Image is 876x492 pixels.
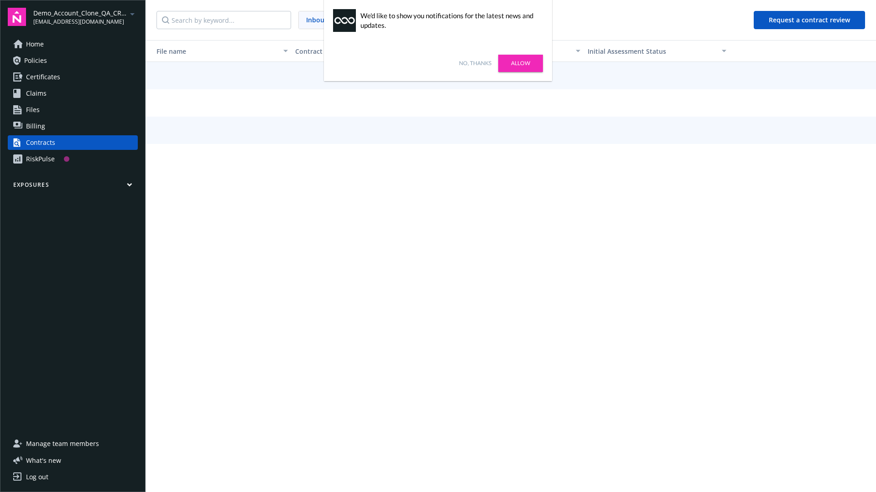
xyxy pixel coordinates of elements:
span: Manage team members [26,436,99,451]
a: No, thanks [459,59,491,67]
span: Inbound [299,11,340,29]
a: Home [8,37,138,51]
button: Demo_Account_Clone_QA_CR_Tests_Prospect[EMAIL_ADDRESS][DOMAIN_NAME]arrowDropDown [33,8,138,26]
a: Policies [8,53,138,68]
span: Files [26,102,40,117]
a: Manage team members [8,436,138,451]
div: Contracts [26,135,55,150]
button: Contract title [292,40,438,62]
span: Certificates [26,70,60,84]
button: What's new [8,456,76,465]
span: Billing [26,119,45,133]
div: Contract title [295,46,424,56]
span: Initial Assessment Status [588,47,666,56]
div: Log out [26,470,48,484]
div: Toggle SortBy [149,46,278,56]
span: Claims [26,86,47,101]
button: Exposures [8,181,138,192]
div: Toggle SortBy [588,46,716,56]
input: Search by keyword... [156,11,291,29]
a: Contracts [8,135,138,150]
span: Demo_Account_Clone_QA_CR_Tests_Prospect [33,8,127,18]
a: Files [8,102,138,117]
button: Request a contract review [754,11,865,29]
div: File name [149,46,278,56]
img: navigator-logo.svg [8,8,26,26]
span: Policies [24,53,47,68]
a: Certificates [8,70,138,84]
span: Home [26,37,44,51]
div: RiskPulse [26,152,55,166]
a: arrowDropDown [127,8,138,19]
span: What ' s new [26,456,61,465]
span: Inbound [306,15,333,25]
a: Allow [498,55,543,72]
a: RiskPulse [8,152,138,166]
a: Claims [8,86,138,101]
span: [EMAIL_ADDRESS][DOMAIN_NAME] [33,18,127,26]
div: We'd like to show you notifications for the latest news and updates. [360,11,538,30]
a: Billing [8,119,138,133]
